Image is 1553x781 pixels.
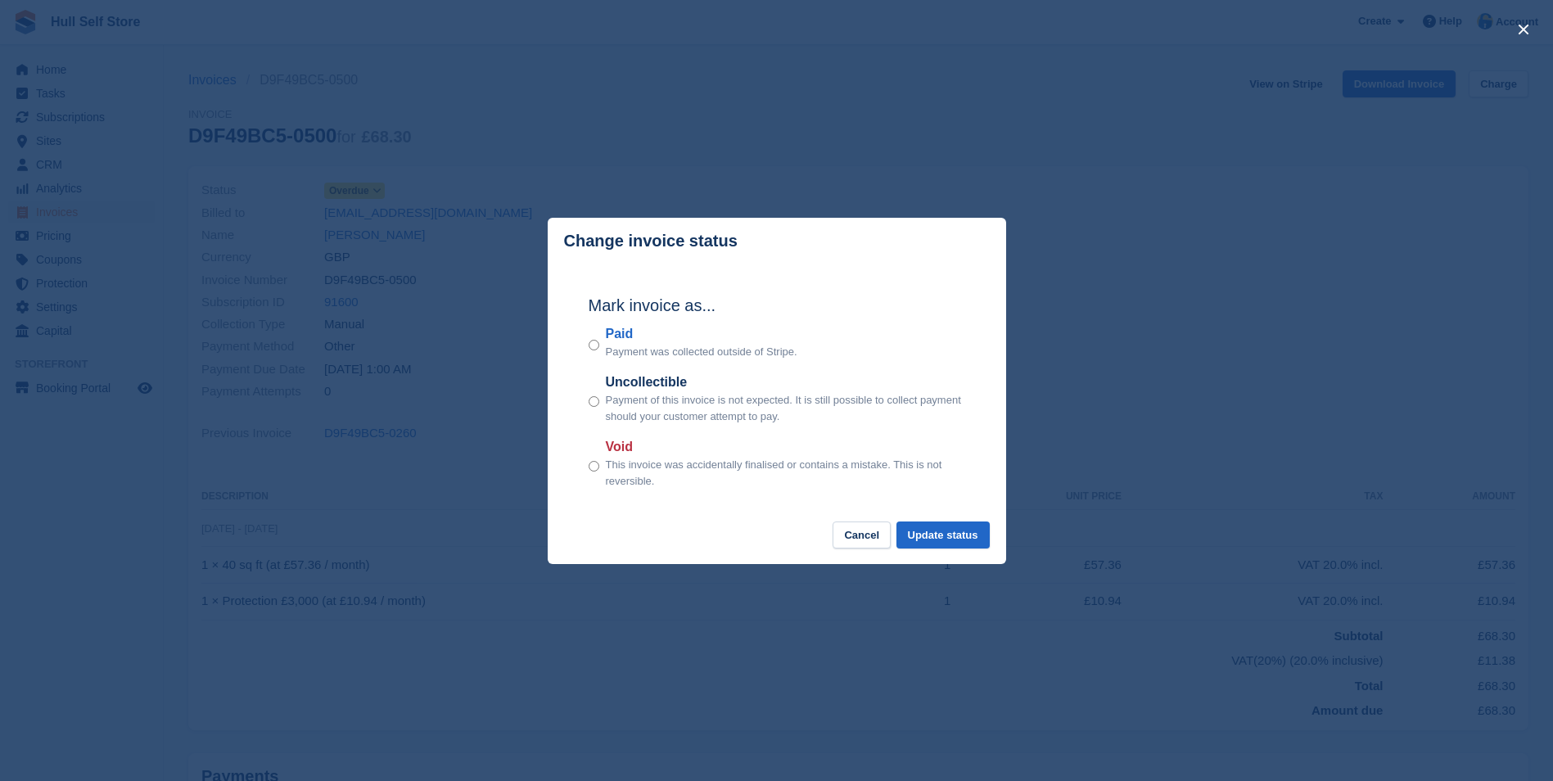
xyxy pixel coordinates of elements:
label: Void [606,437,965,457]
button: Cancel [833,521,891,549]
p: Change invoice status [564,232,738,251]
p: This invoice was accidentally finalised or contains a mistake. This is not reversible. [606,457,965,489]
button: Update status [896,521,990,549]
label: Uncollectible [606,372,965,392]
h2: Mark invoice as... [589,293,965,318]
p: Payment of this invoice is not expected. It is still possible to collect payment should your cust... [606,392,965,424]
p: Payment was collected outside of Stripe. [606,344,797,360]
label: Paid [606,324,797,344]
button: close [1510,16,1537,43]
